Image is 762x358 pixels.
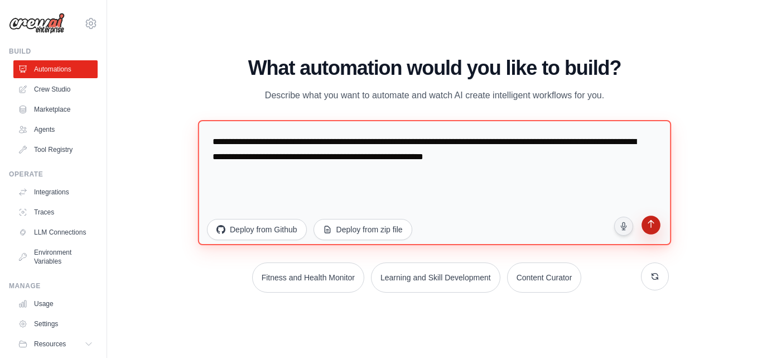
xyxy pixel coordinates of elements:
[13,141,98,159] a: Tool Registry
[252,262,364,293] button: Fitness and Health Monitor
[371,262,500,293] button: Learning and Skill Development
[13,295,98,313] a: Usage
[13,203,98,221] a: Traces
[13,60,98,78] a: Automations
[9,47,98,56] div: Build
[13,183,98,201] a: Integrations
[13,80,98,98] a: Crew Studio
[13,121,98,139] a: Agents
[507,262,582,293] button: Content Curator
[13,223,98,241] a: LLM Connections
[13,101,98,118] a: Marketplace
[314,219,412,240] button: Deploy from zip file
[207,219,307,240] button: Deploy from Github
[9,281,98,290] div: Manage
[247,88,622,103] p: Describe what you want to automate and watch AI create intelligent workflows for you.
[13,244,98,270] a: Environment Variables
[9,170,98,179] div: Operate
[706,304,762,358] iframe: Chat Widget
[13,315,98,333] a: Settings
[200,57,669,79] h1: What automation would you like to build?
[13,335,98,353] button: Resources
[34,340,66,349] span: Resources
[9,13,65,34] img: Logo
